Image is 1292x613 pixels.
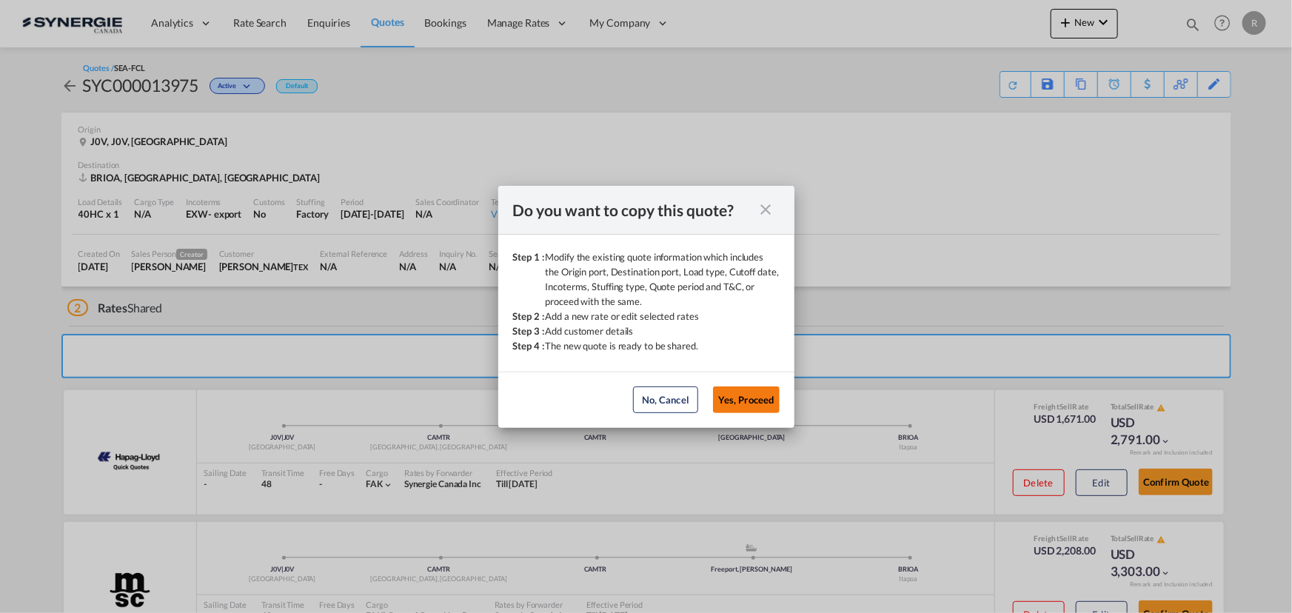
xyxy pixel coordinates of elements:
div: Do you want to copy this quote? [513,201,753,219]
div: The new quote is ready to be shared. [546,338,698,353]
div: Step 2 : [513,309,546,324]
div: Step 4 : [513,338,546,353]
div: Add customer details [546,324,634,338]
div: Step 1 : [513,249,546,309]
md-dialog: Step 1 : ... [498,186,794,428]
button: Yes, Proceed [713,386,780,413]
div: Step 3 : [513,324,546,338]
div: Modify the existing quote information which includes the Origin port, Destination port, Load type... [546,249,780,309]
div: Add a new rate or edit selected rates [546,309,699,324]
md-icon: icon-close fg-AAA8AD cursor [757,201,775,218]
button: No, Cancel [633,386,698,413]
